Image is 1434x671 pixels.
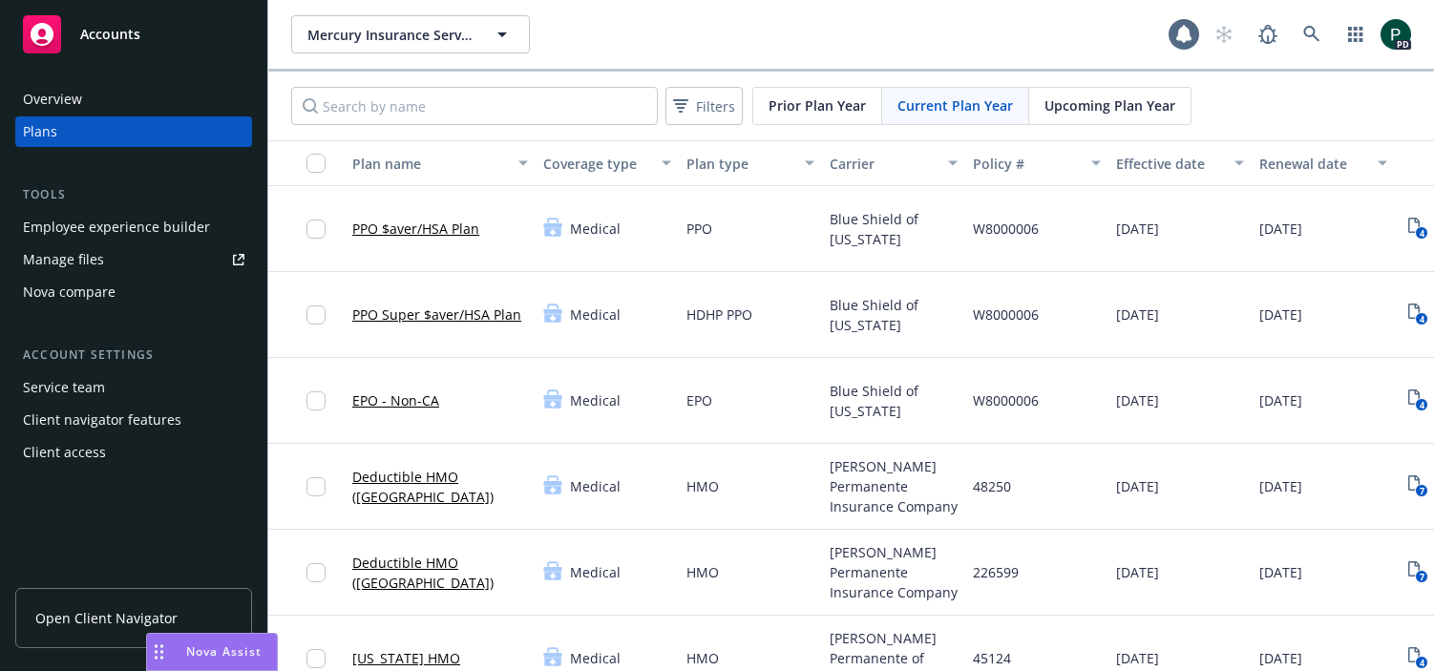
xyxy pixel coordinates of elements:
button: Mercury Insurance Services, LLC [291,15,530,53]
a: Employee experience builder [15,212,252,242]
button: Policy # [965,140,1108,186]
input: Toggle Row Selected [306,477,326,496]
span: [DATE] [1116,648,1159,668]
div: Plans [23,116,57,147]
a: PPO Super $aver/HSA Plan [352,304,521,325]
span: [DATE] [1259,304,1302,325]
span: Medical [570,648,621,668]
a: [US_STATE] HMO [352,648,460,668]
button: Filters [665,87,743,125]
span: [DATE] [1259,390,1302,410]
a: View Plan Documents [1402,300,1433,330]
text: 4 [1419,657,1423,669]
input: Toggle Row Selected [306,649,326,668]
a: View Plan Documents [1402,472,1433,502]
span: Open Client Navigator [35,608,178,628]
a: Search [1293,15,1331,53]
text: 7 [1419,485,1423,497]
span: Blue Shield of [US_STATE] [830,381,958,421]
span: 226599 [973,562,1019,582]
span: [DATE] [1116,390,1159,410]
span: Mercury Insurance Services, LLC [307,25,473,45]
button: Carrier [822,140,965,186]
div: Client access [23,437,106,468]
button: Renewal date [1252,140,1395,186]
a: EPO - Non-CA [352,390,439,410]
span: EPO [686,390,712,410]
div: Tools [15,185,252,204]
a: PPO $aver/HSA Plan [352,219,479,239]
div: Nova compare [23,277,116,307]
div: Policy # [973,154,1080,174]
span: [DATE] [1259,476,1302,496]
a: View Plan Documents [1402,386,1433,416]
span: Nova Assist [186,643,262,660]
a: Report a Bug [1249,15,1287,53]
input: Select all [306,154,326,173]
div: Drag to move [147,634,171,670]
span: [PERSON_NAME] Permanente Insurance Company [830,542,958,602]
span: PPO [686,219,712,239]
span: Medical [570,562,621,582]
button: Nova Assist [146,633,278,671]
input: Toggle Row Selected [306,305,326,325]
span: W8000006 [973,304,1039,325]
span: HMO [686,476,719,496]
span: Filters [696,96,735,116]
div: Renewal date [1259,154,1366,174]
span: Medical [570,476,621,496]
input: Toggle Row Selected [306,391,326,410]
a: Plans [15,116,252,147]
a: Deductible HMO ([GEOGRAPHIC_DATA]) [352,467,528,507]
a: Client access [15,437,252,468]
span: Blue Shield of [US_STATE] [830,295,958,335]
text: 4 [1419,227,1423,240]
button: Plan name [345,140,536,186]
div: Effective date [1116,154,1223,174]
span: Blue Shield of [US_STATE] [830,209,958,249]
input: Toggle Row Selected [306,220,326,239]
button: Coverage type [536,140,679,186]
span: Current Plan Year [897,95,1013,115]
img: photo [1381,19,1411,50]
a: Switch app [1337,15,1375,53]
span: Medical [570,219,621,239]
div: Plan name [352,154,507,174]
button: Plan type [679,140,822,186]
div: Carrier [830,154,937,174]
a: Service team [15,372,252,403]
text: 4 [1419,399,1423,411]
span: W8000006 [973,219,1039,239]
span: [DATE] [1259,562,1302,582]
a: Nova compare [15,277,252,307]
div: Employee experience builder [23,212,210,242]
span: 45124 [973,648,1011,668]
span: Medical [570,390,621,410]
span: Prior Plan Year [769,95,866,115]
span: Upcoming Plan Year [1044,95,1175,115]
span: HMO [686,562,719,582]
button: Effective date [1108,140,1252,186]
a: View Plan Documents [1402,214,1433,244]
span: Accounts [80,27,140,42]
span: W8000006 [973,390,1039,410]
span: [DATE] [1116,476,1159,496]
div: Service team [23,372,105,403]
input: Toggle Row Selected [306,563,326,582]
div: Coverage type [543,154,650,174]
div: Manage files [23,244,104,275]
div: Overview [23,84,82,115]
span: [DATE] [1116,562,1159,582]
a: Overview [15,84,252,115]
span: [DATE] [1116,304,1159,325]
a: Start snowing [1205,15,1243,53]
a: Deductible HMO ([GEOGRAPHIC_DATA]) [352,553,528,593]
span: HDHP PPO [686,304,752,325]
a: View Plan Documents [1402,557,1433,588]
a: Client navigator features [15,405,252,435]
span: Filters [669,93,739,120]
input: Search by name [291,87,658,125]
span: [DATE] [1259,219,1302,239]
span: HMO [686,648,719,668]
div: Client navigator features [23,405,181,435]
